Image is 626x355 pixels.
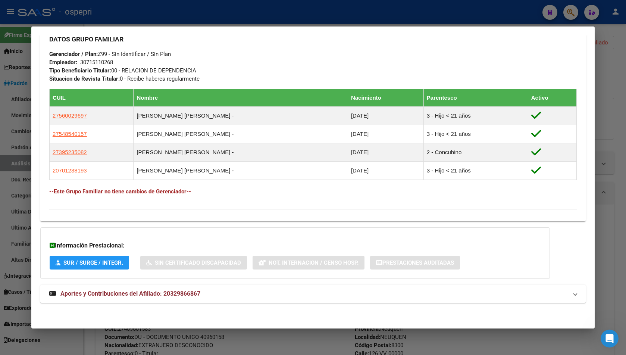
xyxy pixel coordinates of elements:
[134,143,348,161] td: [PERSON_NAME] [PERSON_NAME] -
[50,241,541,250] h3: Información Prestacional:
[134,89,348,106] th: Nombre
[423,89,528,106] th: Parentesco
[134,125,348,143] td: [PERSON_NAME] [PERSON_NAME] -
[53,112,87,119] span: 27560029697
[60,290,200,297] span: Aportes y Contribuciones del Afiliado: 20329866867
[53,167,87,174] span: 20701238193
[423,161,528,180] td: 3 - Hijo < 21 años
[348,89,423,106] th: Nacimiento
[269,259,359,266] span: Not. Internacion / Censo Hosp.
[53,149,87,155] span: 27395235082
[49,75,120,82] strong: Situacion de Revista Titular:
[49,67,111,74] strong: Tipo Beneficiario Titular:
[370,256,460,270] button: Prestaciones Auditadas
[40,285,586,303] mat-expansion-panel-header: Aportes y Contribuciones del Afiliado: 20329866867
[348,143,423,161] td: [DATE]
[348,106,423,125] td: [DATE]
[423,143,528,161] td: 2 - Concubino
[50,256,129,270] button: SUR / SURGE / INTEGR.
[134,106,348,125] td: [PERSON_NAME] [PERSON_NAME] -
[49,35,577,43] h3: DATOS GRUPO FAMILIAR
[49,89,134,106] th: CUIL
[49,67,196,74] span: 00 - RELACION DE DEPENDENCIA
[155,259,241,266] span: Sin Certificado Discapacidad
[348,125,423,143] td: [DATE]
[49,51,171,57] span: Z99 - Sin Identificar / Sin Plan
[601,330,619,348] iframe: Intercom live chat
[53,131,87,137] span: 27548540157
[253,256,364,270] button: Not. Internacion / Censo Hosp.
[49,187,577,196] h4: --Este Grupo Familiar no tiene cambios de Gerenciador--
[382,259,454,266] span: Prestaciones Auditadas
[140,256,247,270] button: Sin Certificado Discapacidad
[49,75,200,82] span: 0 - Recibe haberes regularmente
[348,161,423,180] td: [DATE]
[423,106,528,125] td: 3 - Hijo < 21 años
[63,259,123,266] span: SUR / SURGE / INTEGR.
[49,51,98,57] strong: Gerenciador / Plan:
[134,161,348,180] td: [PERSON_NAME] [PERSON_NAME] -
[528,89,576,106] th: Activo
[80,58,113,66] div: 30715110268
[423,125,528,143] td: 3 - Hijo < 21 años
[49,59,77,66] strong: Empleador:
